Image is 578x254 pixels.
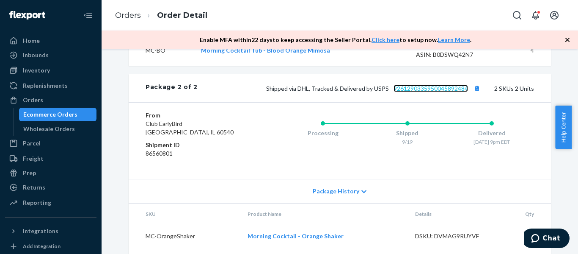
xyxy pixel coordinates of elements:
button: Open Search Box [509,7,526,24]
a: Returns [5,181,96,194]
div: Wholesale Orders [23,125,75,133]
img: Flexport logo [9,11,45,20]
button: Help Center [555,106,572,149]
a: Ecommerce Orders [19,108,97,121]
button: Open account menu [546,7,563,24]
div: Add Integration [23,243,61,250]
a: Order Detail [157,11,207,20]
div: Integrations [23,227,58,235]
a: Orders [115,11,141,20]
div: Inventory [23,66,50,75]
div: Home [23,36,40,45]
div: 9/19 [365,138,450,145]
div: Ecommerce Orders [23,110,77,119]
span: Club EarlyBird [GEOGRAPHIC_DATA], IL 60540 [146,120,234,136]
a: Click here [372,36,399,43]
button: Close Navigation [80,7,96,24]
th: Qty [501,204,551,225]
th: Product Name [241,204,408,225]
a: Orders [5,93,96,107]
div: Prep [23,169,36,177]
a: 9261290335950045892484 [394,85,468,92]
div: Reporting [23,198,51,207]
ol: breadcrumbs [108,3,214,28]
td: MC-OrangeShaker [129,225,241,247]
a: Parcel [5,137,96,150]
button: Open notifications [527,7,544,24]
a: Learn More [438,36,470,43]
a: Reporting [5,196,96,209]
div: Replenishments [23,81,68,90]
dt: From [146,111,247,120]
td: 1 [501,225,551,247]
div: Shipped [365,129,450,137]
dd: 86560801 [146,149,247,158]
iframe: Opens a widget where you can chat to one of our agents [524,229,570,250]
dt: Shipment ID [146,141,247,149]
th: SKU [129,204,241,225]
a: Inbounds [5,48,96,62]
a: Freight [5,152,96,165]
td: 4 [502,35,551,66]
p: Enable MFA within 22 days to keep accessing the Seller Portal. to setup now. . [200,36,471,44]
a: Replenishments [5,79,96,92]
a: Prep [5,166,96,180]
div: Inbounds [23,51,49,59]
a: Morning Cocktail - Orange Shaker [248,232,344,240]
span: Package History [313,187,359,195]
button: Integrations [5,224,96,238]
div: 2 SKUs 2 Units [198,83,534,94]
div: Package 2 of 2 [146,83,198,94]
th: Details [408,204,501,225]
button: Copy tracking number [471,83,482,94]
div: Returns [23,183,45,192]
div: Orders [23,96,43,104]
a: Wholesale Orders [19,122,97,136]
td: MC-BO [129,35,194,66]
div: Parcel [23,139,41,148]
div: Processing [281,129,365,137]
div: Delivered [449,129,534,137]
div: [DATE] 9pm EDT [449,138,534,145]
a: Inventory [5,64,96,77]
a: Home [5,34,96,47]
div: Freight [23,154,44,163]
span: Shipped via DHL, Tracked & Delivered by USPS [266,85,482,92]
a: Morning Cocktail Tub - Blood Orange Mimosa [201,47,330,54]
div: DSKU: DVMAG9RUYVF [415,232,495,240]
a: Add Integration [5,241,96,251]
div: ASIN: B0DSWQ42N7 [416,50,495,59]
